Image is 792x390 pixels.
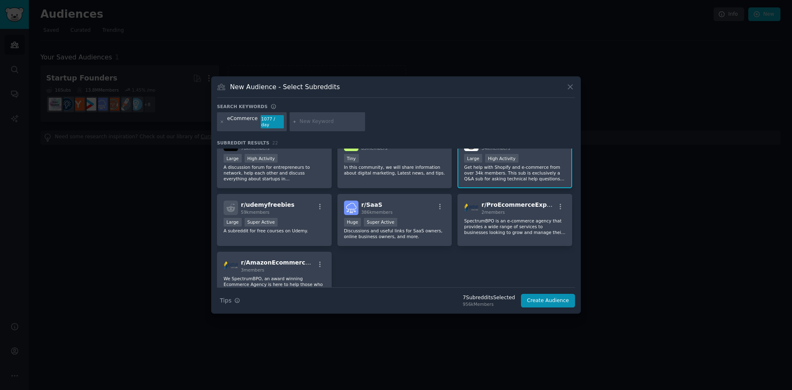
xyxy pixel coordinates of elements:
[224,258,238,273] img: AmazonEcommerceHelp
[224,276,325,293] p: We SpectrumBPO, an award winning Ecommerce Agency is here to help those who need services realted...
[217,293,243,308] button: Tips
[463,294,515,302] div: 7 Subreddit s Selected
[241,146,269,151] span: 78k members
[241,259,324,266] span: r/ AmazonEcommerceHelp
[245,154,278,163] div: High Activity
[464,154,482,163] div: Large
[463,301,515,307] div: 956k Members
[464,218,566,235] p: SpectrumBPO is an e-commerce agency that provides a wide range of services to businesses looking ...
[230,83,340,91] h3: New Audience - Select Subreddits
[224,228,325,234] p: A subreddit for free courses on Udemy.
[224,218,242,227] div: Large
[344,218,361,227] div: Huge
[481,210,505,215] span: 2 members
[481,146,510,151] span: 34k members
[217,104,268,109] h3: Search keywords
[464,201,478,215] img: ProEcommerceExperts
[344,154,359,163] div: Tiny
[344,201,358,215] img: SaaS
[241,267,264,272] span: 3 members
[241,201,295,208] span: r/ udemyfreebies
[224,164,325,182] p: A discussion forum for entrepreneurs to network, help each other and discuss everything about sta...
[521,294,575,308] button: Create Audience
[241,210,269,215] span: 59k members
[299,118,362,125] input: New Keyword
[361,201,382,208] span: r/ SaaS
[481,201,560,208] span: r/ ProEcommerceExperts
[227,115,258,128] div: eCommerce
[224,154,242,163] div: Large
[272,140,278,145] span: 22
[344,228,445,239] p: Discussions and useful links for SaaS owners, online business owners, and more.
[245,218,278,227] div: Super Active
[220,296,231,305] span: Tips
[361,146,387,151] span: 85 members
[261,115,284,128] div: 1077 / day
[361,210,393,215] span: 386k members
[485,154,519,163] div: High Activity
[217,140,269,146] span: Subreddit Results
[464,164,566,182] p: Get help with Shopify and e-commerce from over 34k members. This sub is exclusively a Q&A sub for...
[344,164,445,176] p: In this community, we will share information about digital marketing, Latest news, and tips.
[364,218,397,227] div: Super Active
